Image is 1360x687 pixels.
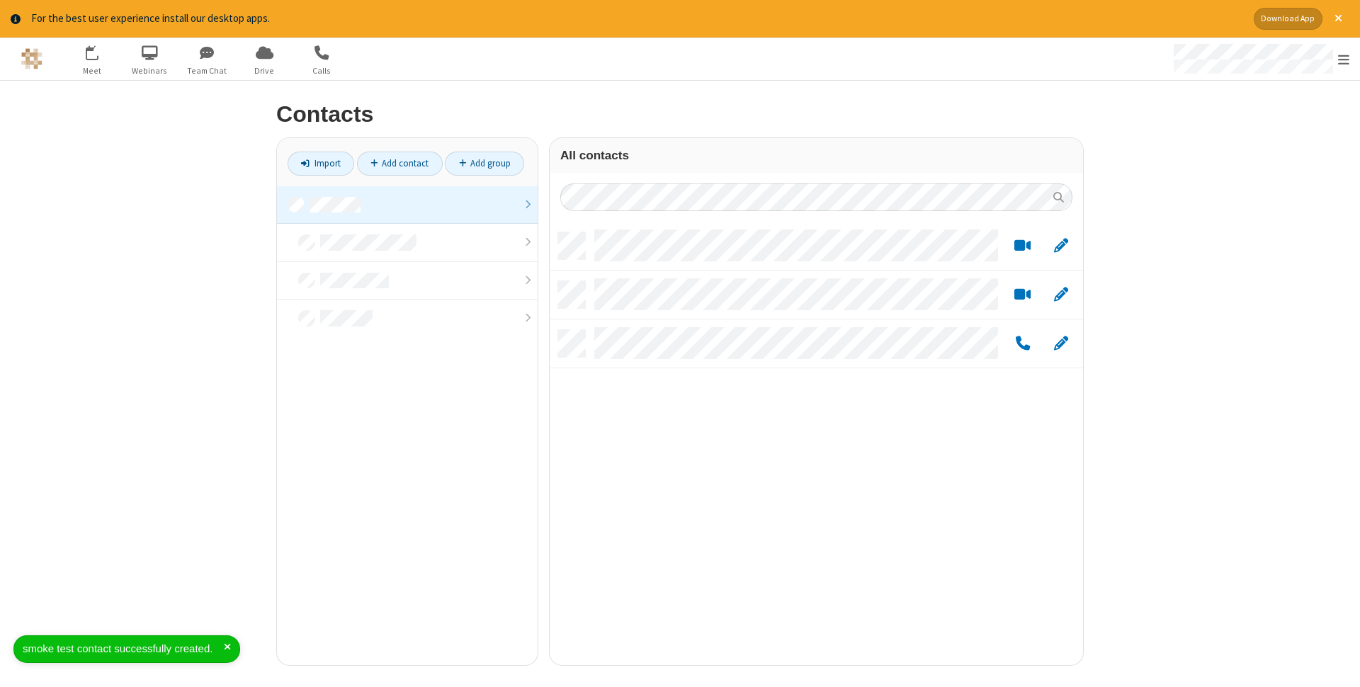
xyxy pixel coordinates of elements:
button: Call by phone [1009,334,1036,352]
button: Start a video meeting [1009,237,1036,254]
h2: Contacts [276,102,1084,127]
div: For the best user experience install our desktop apps. [31,11,1243,27]
span: Drive [238,64,291,77]
iframe: Chat [1325,650,1349,677]
a: Add contact [357,152,443,176]
span: Webinars [123,64,176,77]
img: QA Selenium DO NOT DELETE OR CHANGE [21,48,42,69]
button: Start a video meeting [1009,285,1036,303]
div: smoke test contact successfully created. [23,641,224,657]
button: Logo [5,38,58,80]
a: Add group [445,152,524,176]
div: 12 [93,45,106,56]
span: Team Chat [181,64,234,77]
button: Edit [1047,285,1075,303]
button: Close alert [1327,8,1349,30]
button: Download App [1254,8,1322,30]
button: Edit [1047,237,1075,254]
a: Import [288,152,354,176]
span: Meet [66,64,119,77]
div: Open menu [1160,38,1360,80]
span: Calls [295,64,348,77]
h3: All contacts [560,149,1072,162]
button: Edit [1047,334,1075,352]
div: grid [550,222,1083,665]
